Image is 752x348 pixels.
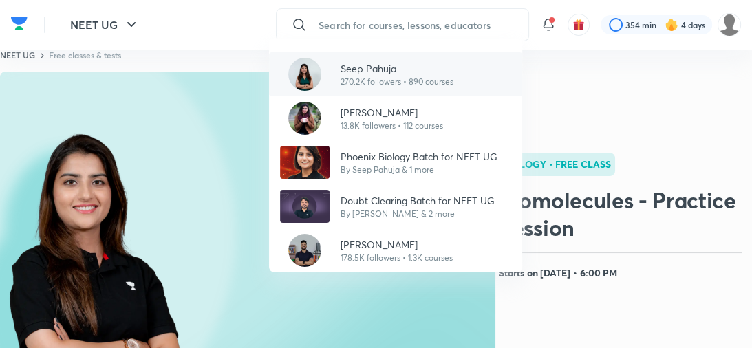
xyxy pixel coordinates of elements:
p: Seep Pahuja [341,61,453,76]
p: 178.5K followers • 1.3K courses [341,252,453,264]
img: Avatar [288,234,321,267]
p: 270.2K followers • 890 courses [341,76,453,88]
p: By Seep Pahuja & 1 more [341,164,511,176]
img: Avatar [280,146,330,179]
p: [PERSON_NAME] [341,105,443,120]
a: Avatar[PERSON_NAME]178.5K followers • 1.3K courses [269,228,522,272]
a: AvatarSeep Pahuja270.2K followers • 890 courses [269,52,522,96]
img: Avatar [288,58,321,91]
p: Phoenix Biology Batch for NEET UG 2026 by [PERSON_NAME] [341,149,511,164]
p: By [PERSON_NAME] & 2 more [341,208,511,220]
p: 13.8K followers • 112 courses [341,120,443,132]
p: Doubt Clearing Batch for NEET UG Physics [341,193,511,208]
p: [PERSON_NAME] [341,237,453,252]
a: AvatarPhoenix Biology Batch for NEET UG 2026 by [PERSON_NAME]By Seep Pahuja & 1 more [269,140,522,184]
a: AvatarDoubt Clearing Batch for NEET UG PhysicsBy [PERSON_NAME] & 2 more [269,184,522,228]
img: Avatar [280,190,330,223]
img: Avatar [288,102,321,135]
a: Avatar[PERSON_NAME]13.8K followers • 112 courses [269,96,522,140]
